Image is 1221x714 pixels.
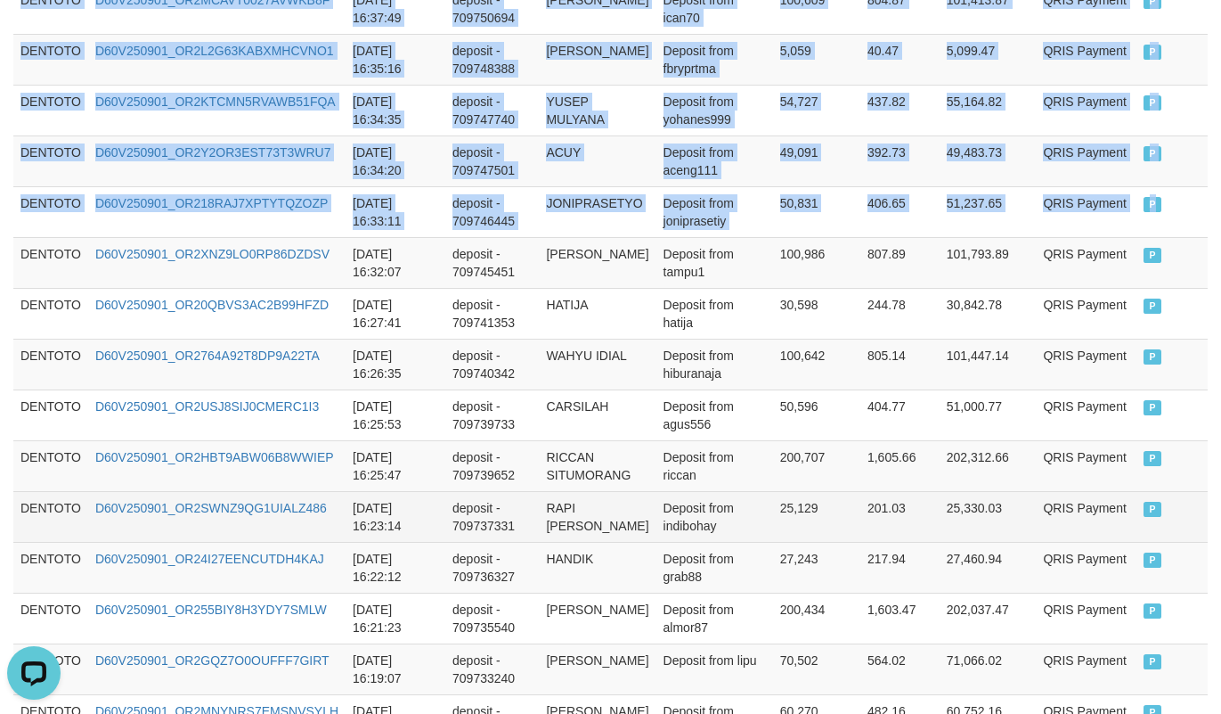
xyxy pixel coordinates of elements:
td: deposit - 709736327 [445,542,539,593]
td: Deposit from tampu1 [656,237,773,288]
span: PAID [1144,400,1161,415]
td: 27,243 [773,542,860,593]
td: QRIS Payment [1036,237,1136,288]
td: 30,842.78 [940,288,1037,339]
td: 202,312.66 [940,440,1037,491]
td: 202,037.47 [940,593,1037,644]
span: PAID [1144,197,1161,212]
td: 70,502 [773,644,860,694]
td: [PERSON_NAME] [539,237,655,288]
td: [DATE] 16:22:12 [346,542,445,593]
td: 40.47 [860,34,940,85]
td: 805.14 [860,339,940,390]
td: deposit - 709733240 [445,644,539,694]
td: JONIPRASETYO [539,186,655,237]
td: [DATE] 16:19:07 [346,644,445,694]
span: PAID [1144,603,1161,619]
a: D60V250901_OR2XNZ9LO0RP86DZDSV [95,247,330,261]
td: deposit - 709737331 [445,491,539,542]
td: deposit - 709741353 [445,288,539,339]
span: PAID [1144,248,1161,263]
td: 5,099.47 [940,34,1037,85]
td: RICCAN SITUMORANG [539,440,655,491]
td: QRIS Payment [1036,491,1136,542]
td: 30,598 [773,288,860,339]
td: deposit - 709747501 [445,135,539,186]
td: Deposit from yohanes999 [656,85,773,135]
td: Deposit from almor87 [656,593,773,644]
td: QRIS Payment [1036,339,1136,390]
a: D60V250901_OR2USJ8SIJ0CMERC1I3 [95,399,319,414]
td: 101,793.89 [940,237,1037,288]
td: 51,237.65 [940,186,1037,237]
td: [PERSON_NAME] [539,644,655,694]
td: [DATE] 16:23:14 [346,491,445,542]
span: PAID [1144,451,1161,466]
td: 100,986 [773,237,860,288]
td: QRIS Payment [1036,288,1136,339]
td: DENTOTO [13,34,88,85]
td: [DATE] 16:34:35 [346,85,445,135]
td: [PERSON_NAME] [539,34,655,85]
td: CARSILAH [539,390,655,440]
span: PAID [1144,95,1161,111]
td: DENTOTO [13,186,88,237]
td: [DATE] 16:25:53 [346,390,445,440]
td: [PERSON_NAME] [539,593,655,644]
td: Deposit from riccan [656,440,773,491]
td: Deposit from indibohay [656,491,773,542]
span: PAID [1144,502,1161,517]
a: D60V250901_OR2SWNZ9QG1UIALZ486 [95,501,327,515]
td: 807.89 [860,237,940,288]
td: DENTOTO [13,390,88,440]
td: DENTOTO [13,135,88,186]
td: 101,447.14 [940,339,1037,390]
span: PAID [1144,146,1161,161]
td: QRIS Payment [1036,186,1136,237]
a: D60V250901_OR24I27EENCUTDH4KAJ [95,552,324,566]
td: 404.77 [860,390,940,440]
td: DENTOTO [13,85,88,135]
td: Deposit from hiburanaja [656,339,773,390]
td: DENTOTO [13,440,88,491]
td: 5,059 [773,34,860,85]
a: D60V250901_OR2Y2OR3EST73T3WRU7 [95,145,331,160]
td: 406.65 [860,186,940,237]
td: 200,707 [773,440,860,491]
td: deposit - 709745451 [445,237,539,288]
td: Deposit from lipu [656,644,773,694]
td: Deposit from aceng111 [656,135,773,186]
td: deposit - 709746445 [445,186,539,237]
td: 71,066.02 [940,644,1037,694]
td: 50,831 [773,186,860,237]
span: PAID [1144,553,1161,568]
td: [DATE] 16:26:35 [346,339,445,390]
td: QRIS Payment [1036,440,1136,491]
td: QRIS Payment [1036,34,1136,85]
td: DENTOTO [13,542,88,593]
td: 217.94 [860,542,940,593]
td: deposit - 709739652 [445,440,539,491]
td: YUSEP MULYANA [539,85,655,135]
a: D60V250901_OR2L2G63KABXMHCVNO1 [95,44,334,58]
td: 27,460.94 [940,542,1037,593]
td: HATIJA [539,288,655,339]
td: 244.78 [860,288,940,339]
a: D60V250901_OR255BIY8H3YDY7SMLW [95,603,327,617]
td: Deposit from fbryprtma [656,34,773,85]
td: [DATE] 16:32:07 [346,237,445,288]
td: [DATE] 16:34:20 [346,135,445,186]
td: ACUY [539,135,655,186]
td: 51,000.77 [940,390,1037,440]
td: 25,129 [773,491,860,542]
td: [DATE] 16:27:41 [346,288,445,339]
td: deposit - 709747740 [445,85,539,135]
td: [DATE] 16:35:16 [346,34,445,85]
td: DENTOTO [13,593,88,644]
td: 55,164.82 [940,85,1037,135]
td: deposit - 709740342 [445,339,539,390]
span: PAID [1144,349,1161,365]
td: QRIS Payment [1036,85,1136,135]
span: PAID [1144,654,1161,669]
td: [DATE] 16:21:23 [346,593,445,644]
